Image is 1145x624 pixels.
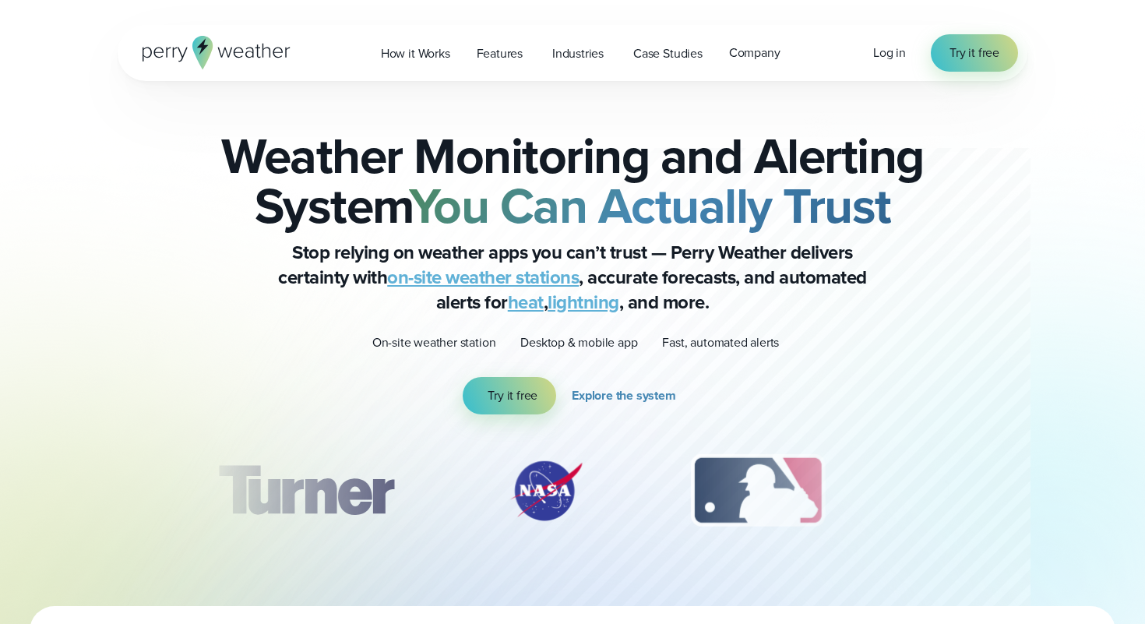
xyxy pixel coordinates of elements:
[915,452,1040,530] img: PGA.svg
[477,44,523,63] span: Features
[387,263,579,291] a: on-site weather stations
[463,377,556,414] a: Try it free
[368,37,463,69] a: How it Works
[729,44,780,62] span: Company
[633,44,703,63] span: Case Studies
[552,44,604,63] span: Industries
[381,44,450,63] span: How it Works
[548,288,619,316] a: lightning
[675,452,840,530] img: MLB.svg
[873,44,906,62] a: Log in
[196,452,417,530] div: 1 of 12
[488,386,537,405] span: Try it free
[949,44,999,62] span: Try it free
[196,452,417,530] img: Turner-Construction_1.svg
[491,452,601,530] div: 2 of 12
[372,333,496,352] p: On-site weather station
[572,377,682,414] a: Explore the system
[508,288,544,316] a: heat
[491,452,601,530] img: NASA.svg
[196,452,949,538] div: slideshow
[520,333,637,352] p: Desktop & mobile app
[572,386,676,405] span: Explore the system
[196,131,949,231] h2: Weather Monitoring and Alerting System
[261,240,884,315] p: Stop relying on weather apps you can’t trust — Perry Weather delivers certainty with , accurate f...
[409,169,891,242] strong: You Can Actually Trust
[620,37,716,69] a: Case Studies
[915,452,1040,530] div: 4 of 12
[931,34,1018,72] a: Try it free
[662,333,779,352] p: Fast, automated alerts
[675,452,840,530] div: 3 of 12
